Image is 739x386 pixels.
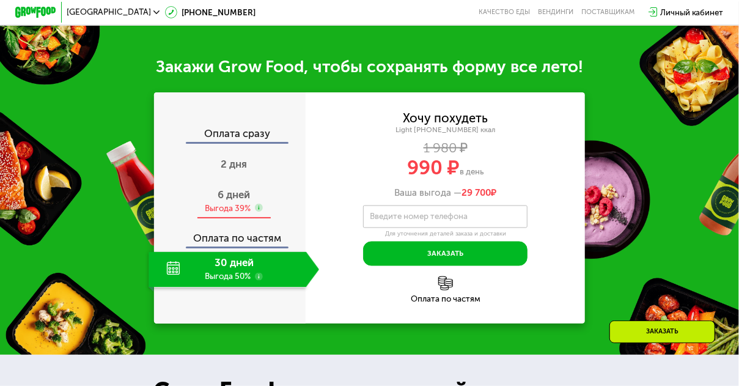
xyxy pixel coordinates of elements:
a: Вендинги [538,8,573,16]
button: Заказать [363,242,528,266]
span: ₽ [461,188,496,199]
div: Заказать [609,321,715,343]
span: 6 дней [218,188,250,201]
div: Оплата по частям [306,295,585,303]
div: поставщикам [582,8,635,16]
div: Оплата по частям [155,223,306,247]
label: Введите номер телефона [370,214,468,220]
div: Оплата сразу [155,128,306,142]
div: Light [PHONE_NUMBER] ккал [306,125,585,135]
div: Ваша выгода — [306,188,585,199]
a: [PHONE_NUMBER] [165,6,256,18]
div: Для уточнения деталей заказа и доставки [363,231,528,239]
div: Выгода 39% [205,202,251,214]
div: Хочу похудеть [403,113,488,124]
div: 1 980 ₽ [306,143,585,154]
img: l6xcnZfty9opOoJh.png [438,277,453,291]
a: Качество еды [479,8,530,16]
span: 990 ₽ [407,157,460,180]
span: в день [460,167,484,177]
span: 29 700 [461,188,491,199]
span: [GEOGRAPHIC_DATA] [67,8,151,16]
div: Личный кабинет [660,6,724,18]
span: 2 дня [221,158,247,170]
